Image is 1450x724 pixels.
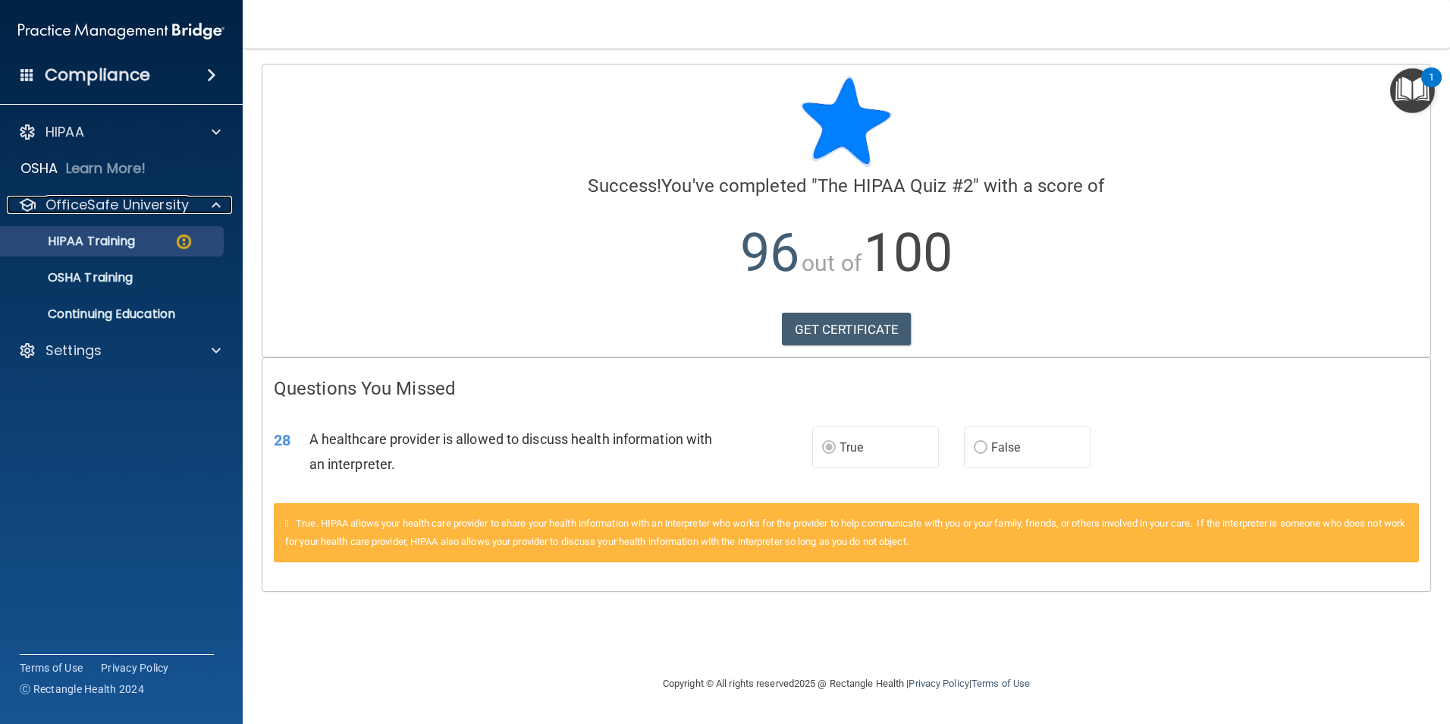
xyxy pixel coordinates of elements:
[20,159,58,178] p: OSHA
[18,342,221,360] a: Settings
[174,232,193,251] img: warning-circle.0cc9ac19.png
[18,123,221,141] a: HIPAA
[274,431,290,449] span: 28
[20,682,144,697] span: Ⓒ Rectangle Health 2024
[309,431,713,472] span: A healthcare provider is allowed to discuss health information with an interpreter.
[588,175,661,197] span: Success!
[46,196,189,214] p: OfficeSafe University
[740,222,799,284] span: 96
[818,175,973,197] span: The HIPAA Quiz #2
[18,196,221,214] a: OfficeSafe University
[46,342,102,360] p: Settings
[570,659,1123,708] div: Copyright © All rights reserved 2025 @ Rectangle Health | |
[909,678,968,689] a: Privacy Policy
[974,442,987,454] input: False
[18,16,224,46] img: PMB logo
[840,440,863,455] span: True
[274,379,1419,398] h4: Questions You Missed
[991,440,1021,455] span: False
[802,250,862,276] span: out of
[10,270,133,285] p: OSHA Training
[782,313,912,346] a: GET CERTIFICATE
[801,76,892,167] img: blue-star-rounded.9d042014.png
[1429,77,1434,97] div: 1
[822,442,836,454] input: True
[66,159,146,178] p: Learn More!
[20,660,83,675] a: Terms of Use
[971,678,1030,689] a: Terms of Use
[45,65,150,86] h4: Compliance
[10,307,217,322] p: Continuing Education
[101,660,169,675] a: Privacy Policy
[864,222,953,284] span: 100
[1390,68,1435,113] button: Open Resource Center, 1 new notification
[10,234,135,249] p: HIPAA Training
[46,123,84,141] p: HIPAA
[274,176,1419,196] h4: You've completed " " with a score of
[285,518,1405,547] span: True. HIPAA allows your health care provider to share your health information with an interpreter...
